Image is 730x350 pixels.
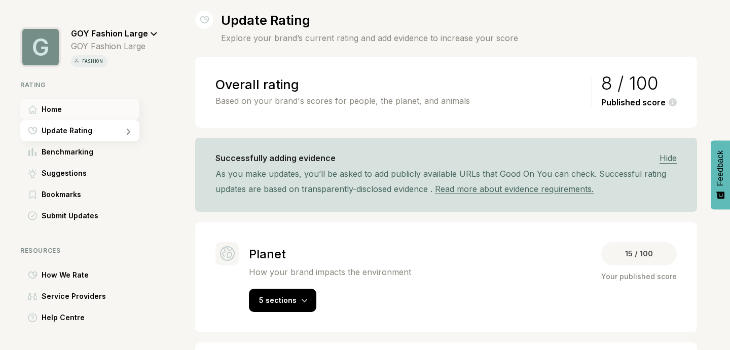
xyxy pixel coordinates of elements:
[28,105,37,114] img: Home
[200,11,209,29] img: Update Rating
[28,211,37,220] img: Submit Updates
[221,32,518,44] h4: Explore your brand’s current rating and add evidence to increase your score
[215,77,587,92] h2: Overall rating
[42,269,89,281] span: How We Rate
[20,81,158,89] div: Rating
[28,169,37,178] img: Suggestions
[20,99,158,120] a: HomeHome
[711,140,730,209] button: Feedback - Show survey
[28,313,38,323] img: Help Centre
[716,150,725,186] span: Feedback
[601,270,677,283] div: Your published score
[20,120,158,141] a: Update RatingUpdate Rating
[42,312,85,324] span: Help Centre
[71,41,158,51] div: GOY Fashion Large
[20,184,158,205] a: BookmarksBookmarks
[42,167,87,179] span: Suggestions
[73,57,80,64] img: vertical icon
[42,210,98,222] span: Submit Updates
[20,205,158,226] a: Submit UpdatesSubmit Updates
[71,28,148,38] span: GOY Fashion Large
[20,141,158,163] a: BenchmarkingBenchmarking
[215,153,336,163] h3: Successfully adding evidence
[42,188,81,201] span: Bookmarks
[215,166,677,197] div: As you make updates, you’ll be asked to add publicly available URLs that Good On You can check. S...
[249,247,411,261] h2: Planet
[220,246,235,261] img: Planet
[20,264,158,286] a: How We RateHow We Rate
[28,271,38,279] img: How We Rate
[685,305,720,340] iframe: Website support platform help button
[435,184,594,194] a: Read more about evidence requirements.
[259,296,297,304] span: 5 sections
[28,127,38,135] img: Update Rating
[660,153,677,164] span: Hide
[20,247,158,254] div: Resources
[42,125,92,137] span: Update Rating
[20,286,158,307] a: Service ProvidersService Providers
[42,103,62,115] span: Home
[28,148,36,156] img: Benchmarking
[249,267,411,277] p: How your brand impacts the environment
[601,77,677,89] div: 8 / 100
[221,13,518,28] h1: Update Rating
[20,163,158,184] a: SuggestionsSuggestions
[42,290,106,302] span: Service Providers
[601,98,677,107] div: Published score
[20,307,158,328] a: Help CentreHelp Centre
[28,292,37,300] img: Service Providers
[601,242,677,265] div: 15 / 100
[29,190,36,199] img: Bookmarks
[42,146,93,158] span: Benchmarking
[215,95,587,107] p: Based on your brand's scores for people, the planet, and animals
[80,57,105,65] p: fashion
